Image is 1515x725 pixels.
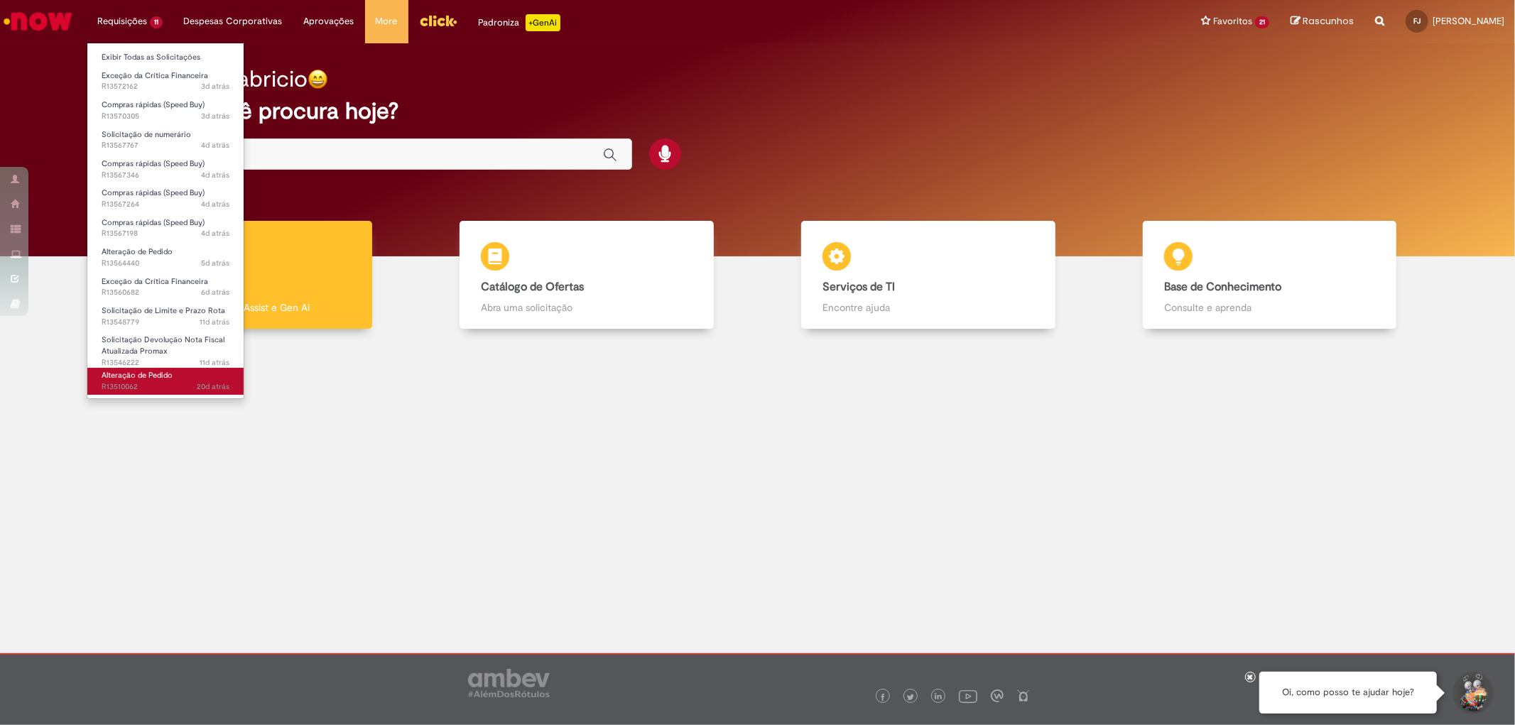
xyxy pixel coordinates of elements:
span: Aprovações [304,14,354,28]
span: R13570305 [102,111,229,122]
span: Solicitação de Limite e Prazo Rota [102,305,225,316]
span: Compras rápidas (Speed Buy) [102,217,205,228]
a: Catálogo de Ofertas Abra uma solicitação [416,221,758,329]
span: Requisições [97,14,147,28]
img: happy-face.png [308,69,328,89]
a: Aberto R13567346 : Compras rápidas (Speed Buy) [87,156,244,182]
span: Exceção da Crítica Financeira [102,276,208,287]
span: R13567346 [102,170,229,181]
time: 23/09/2025 17:37:14 [201,287,229,298]
b: Base de Conhecimento [1164,280,1281,294]
p: Abra uma solicitação [481,300,692,315]
span: R13560682 [102,287,229,298]
p: +GenAi [526,14,560,31]
span: Alteração de Pedido [102,246,173,257]
img: logo_footer_linkedin.png [935,693,942,702]
span: Solicitação Devolução Nota Fiscal Atualizada Promax [102,334,224,356]
a: Serviços de TI Encontre ajuda [758,221,1099,329]
div: Oi, como posso te ajudar hoje? [1259,672,1437,714]
a: Aberto R13567767 : Solicitação de numerário [87,127,244,153]
b: Catálogo de Ofertas [481,280,584,294]
img: logo_footer_workplace.png [991,689,1004,702]
img: ServiceNow [1,7,75,36]
span: Solicitação de numerário [102,129,191,140]
img: logo_footer_youtube.png [959,687,977,705]
span: Compras rápidas (Speed Buy) [102,187,205,198]
div: Padroniza [479,14,560,31]
span: 3d atrás [201,81,229,92]
span: R13510062 [102,381,229,393]
span: 3d atrás [201,111,229,121]
img: logo_footer_naosei.png [1017,689,1030,702]
img: logo_footer_twitter.png [907,694,914,701]
span: R13572162 [102,81,229,92]
span: 21 [1255,16,1269,28]
p: Encontre ajuda [822,300,1033,315]
time: 18/09/2025 10:08:33 [200,357,229,368]
time: 09/09/2025 17:44:58 [197,381,229,392]
a: Aberto R13548779 : Solicitação de Limite e Prazo Rota [87,303,244,329]
time: 26/09/2025 12:00:18 [201,111,229,121]
a: Rascunhos [1291,15,1354,28]
span: 11d atrás [200,357,229,368]
span: 11d atrás [200,317,229,327]
p: Tirar dúvidas com Lupi Assist e Gen Ai [140,300,351,315]
span: R13548779 [102,317,229,328]
span: R13546222 [102,357,229,369]
span: 4d atrás [201,199,229,209]
time: 25/09/2025 15:15:30 [201,199,229,209]
span: Rascunhos [1303,14,1354,28]
a: Base de Conhecimento Consulte e aprenda [1099,221,1440,329]
a: Aberto R13546222 : Solicitação Devolução Nota Fiscal Atualizada Promax [87,332,244,363]
span: More [376,14,398,28]
span: Compras rápidas (Speed Buy) [102,158,205,169]
time: 18/09/2025 18:10:14 [200,317,229,327]
time: 25/09/2025 16:21:27 [201,140,229,151]
span: [PERSON_NAME] [1433,15,1504,27]
span: 6d atrás [201,287,229,298]
span: 4d atrás [201,140,229,151]
span: 11 [150,16,163,28]
h2: O que você procura hoje? [131,99,1384,124]
a: Exibir Todas as Solicitações [87,50,244,65]
span: Favoritos [1213,14,1252,28]
time: 25/09/2025 15:04:49 [201,228,229,239]
a: Aberto R13570305 : Compras rápidas (Speed Buy) [87,97,244,124]
a: Aberto R13564440 : Alteração de Pedido [87,244,244,271]
span: Exceção da Crítica Financeira [102,70,208,81]
span: 20d atrás [197,381,229,392]
img: logo_footer_ambev_rotulo_gray.png [468,669,550,697]
span: Despesas Corporativas [184,14,283,28]
img: click_logo_yellow_360x200.png [419,10,457,31]
ul: Requisições [87,43,244,399]
a: Tirar dúvidas Tirar dúvidas com Lupi Assist e Gen Ai [75,221,416,329]
span: FJ [1413,16,1421,26]
span: Compras rápidas (Speed Buy) [102,99,205,110]
time: 24/09/2025 17:27:33 [201,258,229,268]
time: 26/09/2025 18:05:29 [201,81,229,92]
span: 5d atrás [201,258,229,268]
span: R13567198 [102,228,229,239]
a: Aberto R13567198 : Compras rápidas (Speed Buy) [87,215,244,241]
a: Aberto R13567264 : Compras rápidas (Speed Buy) [87,185,244,212]
p: Consulte e aprenda [1164,300,1375,315]
a: Aberto R13572162 : Exceção da Crítica Financeira [87,68,244,94]
a: Aberto R13560682 : Exceção da Crítica Financeira [87,274,244,300]
img: logo_footer_facebook.png [879,694,886,701]
button: Iniciar Conversa de Suporte [1451,672,1494,714]
span: R13567264 [102,199,229,210]
span: 4d atrás [201,228,229,239]
span: R13564440 [102,258,229,269]
span: Alteração de Pedido [102,370,173,381]
span: 4d atrás [201,170,229,180]
a: Aberto R13510062 : Alteração de Pedido [87,368,244,394]
b: Serviços de TI [822,280,895,294]
span: R13567767 [102,140,229,151]
time: 25/09/2025 15:27:04 [201,170,229,180]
